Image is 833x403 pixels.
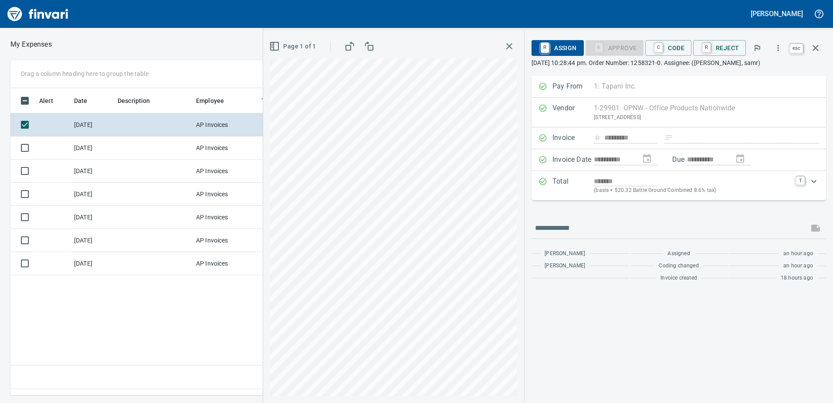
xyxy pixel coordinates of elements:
[193,160,258,183] td: AP Invoices
[193,183,258,206] td: AP Invoices
[667,249,690,258] span: Assigned
[193,206,258,229] td: AP Invoices
[645,40,691,56] button: CCode
[532,171,826,200] div: Expand
[118,96,162,106] span: Description
[693,40,746,56] button: RReject
[545,249,585,258] span: [PERSON_NAME]
[783,262,813,270] span: an hour ago
[71,252,114,275] td: [DATE]
[541,43,549,52] a: R
[5,3,71,24] img: Finvari
[654,43,663,52] a: C
[196,96,224,106] span: Employee
[10,39,52,50] p: My Expenses
[545,262,585,270] span: [PERSON_NAME]
[71,229,114,252] td: [DATE]
[268,38,319,55] button: Page 1 of 1
[271,41,316,52] span: Page 1 of 1
[71,113,114,137] td: [DATE]
[196,96,235,106] span: Employee
[39,96,53,106] span: Alert
[193,113,258,137] td: AP Invoices
[796,176,805,185] a: T
[659,262,698,270] span: Coding changed
[751,9,803,18] h5: [PERSON_NAME]
[193,252,258,275] td: AP Invoices
[71,183,114,206] td: [DATE]
[71,137,114,160] td: [DATE]
[532,58,826,67] p: [DATE] 10:28:44 pm. Order Number: 1258321-0. Assignee: ([PERSON_NAME], samr)
[10,39,52,50] nav: breadcrumb
[748,7,805,20] button: [PERSON_NAME]
[74,96,99,106] span: Date
[781,274,813,283] span: 18 hours ago
[39,96,64,106] span: Alert
[261,96,289,106] span: Team
[532,40,583,56] button: RAssign
[702,43,711,52] a: R
[586,44,644,51] div: Coding Required
[700,41,739,55] span: Reject
[193,137,258,160] td: AP Invoices
[552,176,594,195] p: Total
[193,229,258,252] td: AP Invoices
[538,41,576,55] span: Assign
[71,160,114,183] td: [DATE]
[748,38,767,58] button: Flag
[74,96,88,106] span: Date
[652,41,684,55] span: Code
[660,274,697,283] span: Invoice created
[118,96,150,106] span: Description
[783,249,813,258] span: an hour ago
[71,206,114,229] td: [DATE]
[594,186,791,195] p: (basis + $20.32 Battle Ground Combined 8.6% tax)
[805,218,826,239] span: This records your message into the invoice and notifies anyone mentioned
[790,44,803,53] a: esc
[261,96,278,106] span: Team
[21,69,149,78] p: Drag a column heading here to group the table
